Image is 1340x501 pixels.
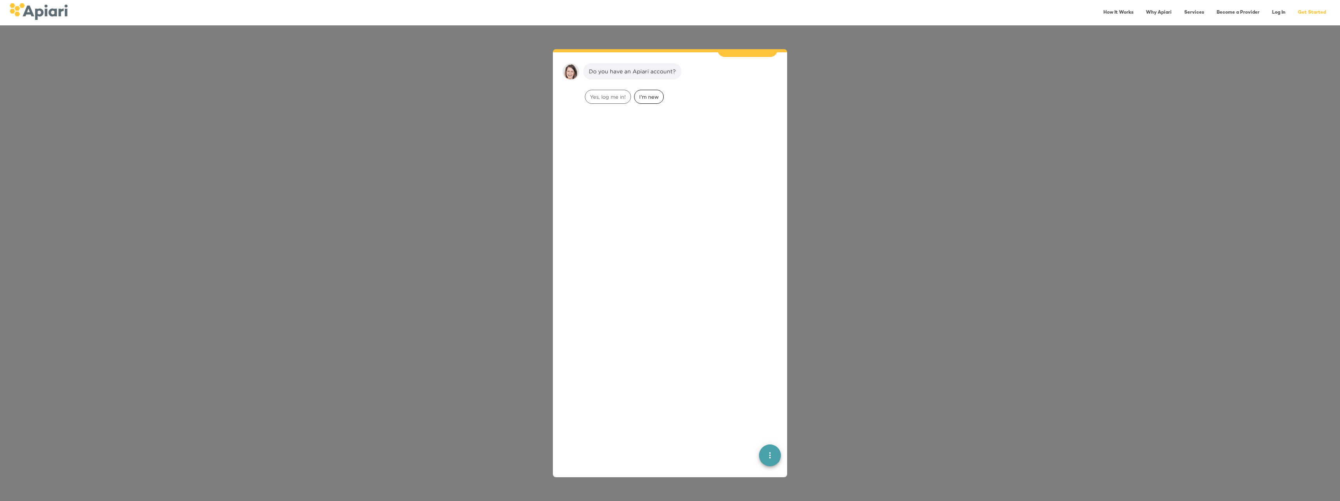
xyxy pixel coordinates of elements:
[1267,5,1290,21] a: Log In
[585,90,631,104] div: Yes, log me in!
[1212,5,1264,21] a: Become a Provider
[1141,5,1176,21] a: Why Apiari
[562,63,579,80] img: amy.37686e0395c82528988e.png
[585,93,631,101] span: Yes, log me in!
[759,444,781,466] button: quick menu
[1180,5,1209,21] a: Services
[589,68,676,75] div: Do you have an Apiari account?
[9,3,68,20] img: logo
[1293,5,1331,21] a: Get Started
[634,90,664,104] div: I'm new
[1099,5,1138,21] a: How It Works
[634,93,663,101] span: I'm new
